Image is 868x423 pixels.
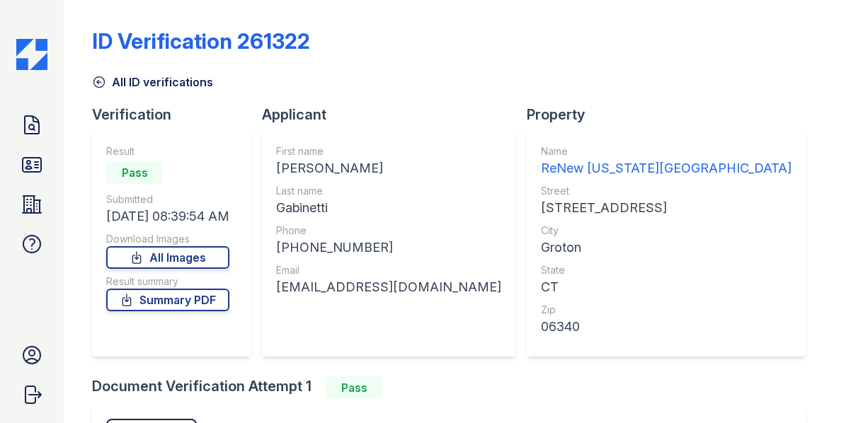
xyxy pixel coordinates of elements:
div: City [541,224,792,238]
div: Pass [106,161,163,184]
div: Property [527,105,817,124]
div: ID Verification 261322 [92,28,310,54]
div: Result summary [106,274,229,289]
div: Name [541,144,792,158]
div: Street [541,184,792,198]
div: Applicant [262,105,527,124]
div: CT [541,277,792,297]
a: All ID verifications [92,74,213,91]
div: Last name [276,184,501,198]
div: Document Verification Attempt 1 [92,376,817,399]
a: Summary PDF [106,289,229,311]
div: Phone [276,224,501,238]
div: Pass [326,376,382,399]
iframe: chat widget [809,366,854,409]
div: Submitted [106,192,229,207]
div: Zip [541,303,792,317]
a: All Images [106,246,229,269]
img: CE_Icon_Blue-c292c112584629df590d857e76928e9f676e5b41ef8f769ba2f05ee15b207248.png [16,39,47,70]
div: [STREET_ADDRESS] [541,198,792,218]
div: Gabinetti [276,198,501,218]
div: [DATE] 08:39:54 AM [106,207,229,226]
div: Email [276,263,501,277]
div: Result [106,144,229,158]
div: Verification [92,105,262,124]
div: Groton [541,238,792,257]
div: [PHONE_NUMBER] [276,238,501,257]
div: ReNew [US_STATE][GEOGRAPHIC_DATA] [541,158,792,178]
div: State [541,263,792,277]
div: [EMAIL_ADDRESS][DOMAIN_NAME] [276,277,501,297]
div: 06340 [541,317,792,337]
div: [PERSON_NAME] [276,158,501,178]
a: Name ReNew [US_STATE][GEOGRAPHIC_DATA] [541,144,792,178]
div: Download Images [106,232,229,246]
div: First name [276,144,501,158]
